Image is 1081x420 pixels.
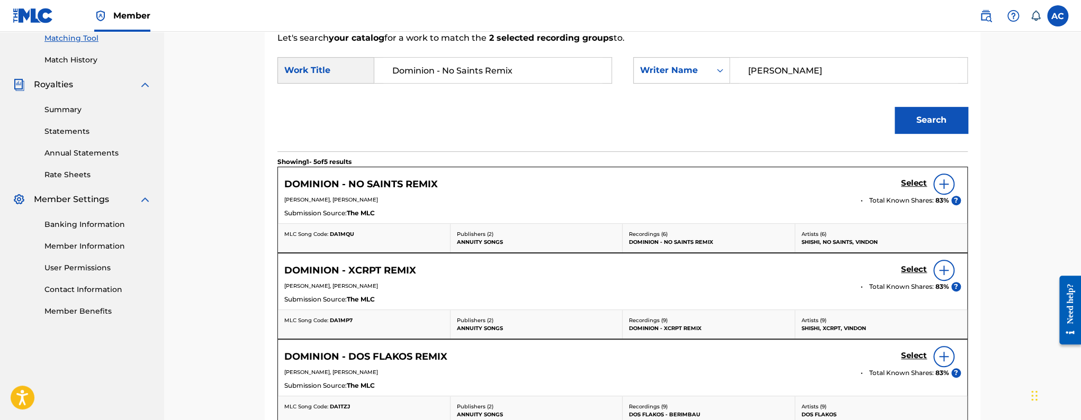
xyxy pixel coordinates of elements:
[329,33,384,43] strong: your catalog
[284,295,347,304] span: Submission Source:
[938,264,950,277] img: info
[44,169,151,180] a: Rate Sheets
[457,316,616,324] p: Publishers ( 2 )
[975,5,996,26] a: Public Search
[330,231,354,238] span: DA1MQU
[1028,369,1081,420] iframe: Chat Widget
[277,157,352,167] p: Showing 1 - 5 of 5 results
[935,196,949,205] span: 83 %
[44,306,151,317] a: Member Benefits
[330,403,350,410] span: DA1TZJ
[284,196,378,203] span: [PERSON_NAME], [PERSON_NAME]
[44,148,151,159] a: Annual Statements
[869,282,935,291] span: Total Known Shares:
[284,178,438,190] h5: DOMINION - NO SAINTS REMIX
[801,316,961,324] p: Artists ( 9 )
[629,410,788,418] p: DOS FLAKOS - BERIMBAU
[938,350,950,363] img: info
[44,241,151,252] a: Member Information
[34,193,109,206] span: Member Settings
[895,107,968,133] button: Search
[869,368,935,378] span: Total Known Shares:
[34,78,73,91] span: Royalties
[284,381,347,390] span: Submission Source:
[13,193,25,206] img: Member Settings
[44,126,151,137] a: Statements
[277,44,968,151] form: Search Form
[113,10,150,22] span: Member
[94,10,107,22] img: Top Rightsholder
[629,230,788,238] p: Recordings ( 6 )
[629,316,788,324] p: Recordings ( 9 )
[347,295,375,304] span: The MLC
[951,282,961,291] span: ?
[347,381,375,390] span: The MLC
[951,196,961,205] span: ?
[938,178,950,190] img: info
[44,219,151,230] a: Banking Information
[487,33,614,43] strong: 2 selected recording groups
[979,10,992,22] img: search
[901,178,927,188] h5: Select
[801,230,961,238] p: Artists ( 6 )
[935,282,949,291] span: 83 %
[1051,268,1081,353] iframe: Resource Center
[457,230,616,238] p: Publishers ( 2 )
[284,208,347,218] span: Submission Source:
[801,410,961,418] p: DOS FLAKOS
[284,369,378,376] span: [PERSON_NAME], [PERSON_NAME]
[869,196,935,205] span: Total Known Shares:
[284,351,447,363] h5: DOMINION - DOS FLAKOS REMIX
[44,54,151,66] a: Match History
[284,317,328,324] span: MLC Song Code:
[901,264,927,275] h5: Select
[457,238,616,246] p: ANNUITY SONGS
[1003,5,1024,26] div: Help
[457,324,616,332] p: ANNUITY SONGS
[457,410,616,418] p: ANNUITY SONGS
[935,368,949,378] span: 83 %
[44,262,151,273] a: User Permissions
[44,104,151,115] a: Summary
[139,78,151,91] img: expand
[801,324,961,332] p: SHISHI, XCRPT, VINDON
[629,238,788,246] p: DOMINION - NO SAINTS REMIX
[284,403,328,410] span: MLC Song Code:
[629,403,788,410] p: Recordings ( 9 )
[640,64,704,77] div: Writer Name
[284,264,416,277] h5: DOMINION - XCRPT REMIX
[347,208,375,218] span: The MLC
[1031,380,1038,412] div: Drag
[13,78,25,91] img: Royalties
[13,8,53,23] img: MLC Logo
[629,324,788,332] p: DOMINION - XCRPT REMIX
[277,32,968,44] p: Let's search for a work to match the to.
[44,33,151,44] a: Matching Tool
[1007,10,1020,22] img: help
[139,193,151,206] img: expand
[284,282,378,289] span: [PERSON_NAME], [PERSON_NAME]
[801,403,961,410] p: Artists ( 9 )
[284,231,328,238] span: MLC Song Code:
[44,284,151,295] a: Contact Information
[1047,5,1068,26] div: User Menu
[801,238,961,246] p: SHISHI, NO SAINTS, VINDON
[951,368,961,378] span: ?
[1030,11,1041,21] div: Notifications
[901,351,927,361] h5: Select
[330,317,353,324] span: DA1MP7
[457,403,616,410] p: Publishers ( 2 )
